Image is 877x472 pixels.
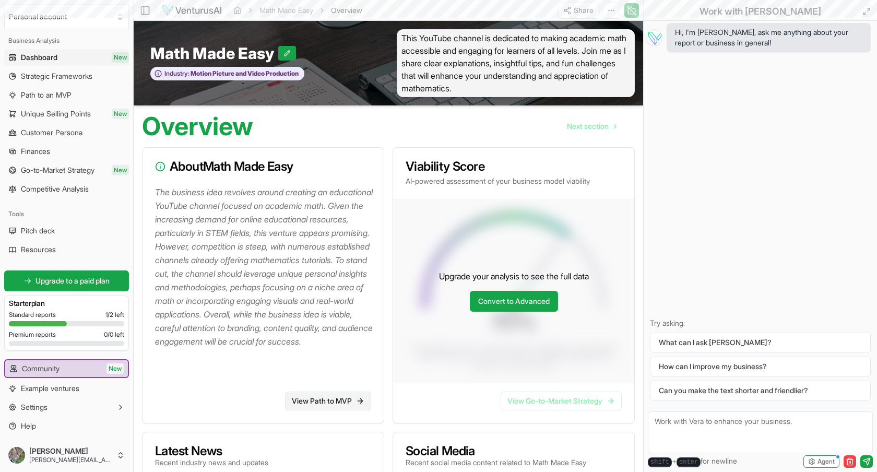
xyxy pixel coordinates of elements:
a: Competitive Analysis [4,181,129,197]
p: Upgrade your analysis to see the full data [439,270,589,282]
span: Math Made Easy [150,44,278,63]
kbd: enter [677,457,701,467]
h3: About Math Made Easy [155,160,371,173]
img: ACg8ocL2Cf2v8AJXJZkJzS-9EqjPmFaby26EcuHNwr6Y1CwXXA-imXMvYQ=s96-c [8,447,25,464]
span: Help [21,421,36,431]
span: Community [22,363,60,374]
a: Pitch deck [4,222,129,239]
a: DashboardNew [4,49,129,66]
button: Agent [803,455,839,468]
div: Tools [4,206,129,222]
span: Resources [21,244,56,255]
span: Strategic Frameworks [21,71,92,81]
span: Hi, I'm [PERSON_NAME], ask me anything about your report or business in general! [675,27,862,48]
h3: Social Media [406,445,586,457]
span: Dashboard [21,52,57,63]
p: AI-powered assessment of your business model viability [406,176,622,186]
a: Strategic Frameworks [4,68,129,85]
span: + for newline [648,456,737,467]
span: Next section [567,121,609,132]
a: Convert to Advanced [470,291,558,312]
span: Premium reports [9,331,56,339]
div: Business Analysis [4,32,129,49]
span: Upgrade to a paid plan [35,276,110,286]
span: Example ventures [21,383,79,394]
button: [PERSON_NAME][PERSON_NAME][EMAIL_ADDRESS][DOMAIN_NAME] [4,443,129,468]
span: New [112,165,129,175]
a: Finances [4,143,129,160]
span: Path to an MVP [21,90,72,100]
h1: Overview [142,114,253,139]
a: View Go-to-Market Strategy [501,392,622,410]
a: View Path to MVP [285,392,371,410]
span: Industry: [164,69,189,78]
span: Pitch deck [21,226,55,236]
span: Agent [817,457,835,466]
a: CommunityNew [5,360,128,377]
span: Standard reports [9,311,56,319]
a: Help [4,418,129,434]
button: Industry:Motion Picture and Video Production [150,67,304,81]
a: Example ventures [4,380,129,397]
kbd: shift [648,457,672,467]
p: Try asking: [650,318,871,328]
a: Path to an MVP [4,87,129,103]
span: Motion Picture and Video Production [189,69,299,78]
span: Finances [21,146,50,157]
a: Go-to-Market StrategyNew [4,162,129,179]
span: New [106,363,124,374]
span: [PERSON_NAME] [29,446,112,456]
a: Upgrade to a paid plan [4,270,129,291]
span: [PERSON_NAME][EMAIL_ADDRESS][DOMAIN_NAME] [29,456,112,464]
span: Unique Selling Points [21,109,91,119]
span: Go-to-Market Strategy [21,165,94,175]
button: What can I ask [PERSON_NAME]? [650,333,871,352]
a: Go to next page [559,116,624,137]
h3: Latest News [155,445,268,457]
span: Customer Persona [21,127,82,138]
span: Competitive Analysis [21,184,89,194]
nav: pagination [559,116,624,137]
img: Vera [646,29,662,46]
span: 1 / 2 left [105,311,124,319]
p: The business idea revolves around creating an educational YouTube channel focused on academic mat... [155,185,375,348]
a: Resources [4,241,129,258]
span: 0 / 0 left [104,331,124,339]
span: New [112,52,129,63]
p: Recent industry news and updates [155,457,268,468]
p: Recent social media content related to Math Made Easy [406,457,586,468]
h3: Starter plan [9,298,124,309]
button: Settings [4,399,129,416]
a: Unique Selling PointsNew [4,105,129,122]
button: How can I improve my business? [650,357,871,376]
button: Can you make the text shorter and friendlier? [650,381,871,400]
span: Settings [21,402,48,412]
h3: Viability Score [406,160,622,173]
span: This YouTube channel is dedicated to making academic math accessible and engaging for learners of... [397,29,635,97]
a: Customer Persona [4,124,129,141]
span: New [112,109,129,119]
